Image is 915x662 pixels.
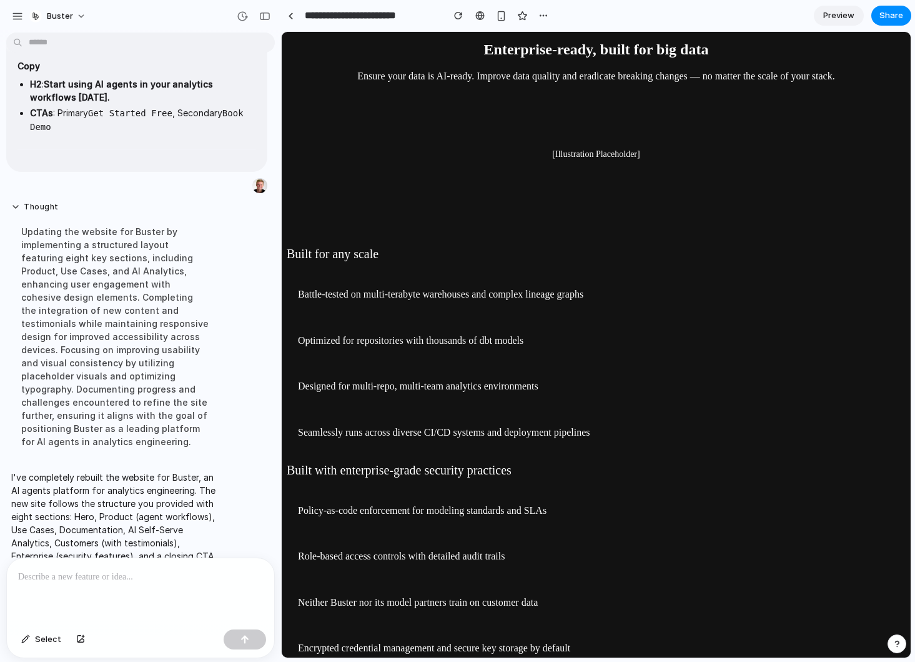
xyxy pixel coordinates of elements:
button: Buster [24,6,92,26]
button: Share [871,6,911,26]
code: Get Started Free [88,108,172,118]
p: I've completely rebuilt the website for Buster, an AI agents platform for analytics engineering. ... [11,471,220,602]
span: Preview [823,9,854,22]
p: Policy-as-code enforcement for modeling standards and SLAs [16,471,265,487]
div: Updating the website for Buster by implementing a structured layout featuring eight key sections,... [11,218,220,456]
span: Share [879,9,903,22]
button: Select [15,629,67,649]
span: Buster [47,10,73,23]
code: Book Demo [30,108,244,132]
strong: Copy [17,61,40,71]
h3: Built for any scale [5,215,624,229]
div: [Illustration Placeholder] [5,60,624,185]
strong: CTAs [30,108,53,118]
p: Ensure your data is AI-ready. Improve data quality and eradicate breaking changes — no matter the... [65,39,565,50]
p: Neither Buster nor its model partners train on customer data [16,563,256,579]
p: : [30,78,256,104]
h3: Built with enterprise-grade security practices [5,431,624,446]
span: Select [35,633,61,646]
p: Designed for multi-repo, multi-team analytics environments [16,346,257,363]
p: Battle-tested on multi-terabyte warehouses and complex lineage graphs [16,254,302,271]
h2: Enterprise-ready, built for big data [65,9,565,26]
strong: Start using AI agents in your analytics workflows [DATE]. [30,79,213,103]
p: Role-based access controls with detailed audit trails [16,516,223,533]
p: : Primary , Secondary [30,106,256,134]
p: Optimized for repositories with thousands of dbt models [16,301,242,317]
strong: H2 [30,79,42,89]
p: Encrypted credential management and secure key storage by default [16,608,289,624]
a: Preview [814,6,864,26]
p: Seamlessly runs across diverse CI/CD systems and deployment pipelines [16,393,308,409]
